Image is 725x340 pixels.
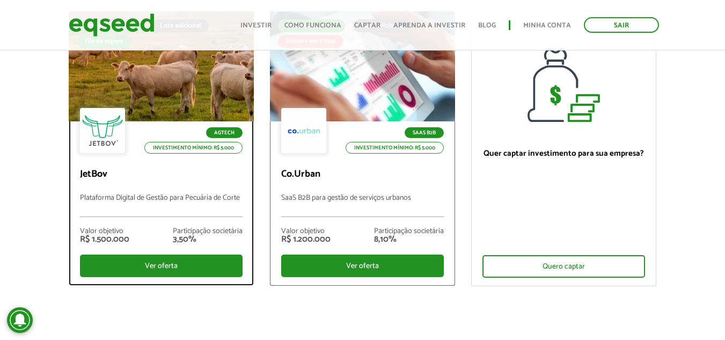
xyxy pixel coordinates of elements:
[374,235,444,244] div: 8,10%
[482,149,645,158] p: Quer captar investimento para sua empresa?
[80,255,243,277] div: Ver oferta
[281,169,444,180] p: Co.Urban
[281,194,444,217] p: SaaS B2B para gestão de serviços urbanos
[173,235,243,244] div: 3,50%
[354,22,380,29] a: Captar
[393,22,465,29] a: Aprenda a investir
[240,22,272,29] a: Investir
[374,228,444,235] div: Participação societária
[80,194,243,217] p: Plataforma Digital de Gestão para Pecuária de Corte
[284,22,341,29] a: Como funciona
[80,235,129,244] div: R$ 1.500.000
[584,17,659,33] a: Sair
[80,228,129,235] div: Valor objetivo
[80,169,243,180] p: JetBov
[523,22,571,29] a: Minha conta
[471,11,656,286] a: Quer captar investimento para sua empresa? Quero captar
[144,142,243,154] p: Investimento mínimo: R$ 5.000
[69,11,155,39] img: EqSeed
[405,127,444,138] p: SaaS B2B
[281,228,331,235] div: Valor objetivo
[281,255,444,277] div: Ver oferta
[206,127,243,138] p: Agtech
[281,235,331,244] div: R$ 1.200.000
[478,22,496,29] a: Blog
[173,228,243,235] div: Participação societária
[346,142,444,154] p: Investimento mínimo: R$ 5.000
[69,11,254,286] a: Fila de espera Rodada garantida Lote adicional Fila de espera Agtech Investimento mínimo: R$ 5.00...
[482,255,645,278] div: Quero captar
[270,11,455,286] a: Rodada garantida Lote adicional Encerra em 5 dias SaaS B2B Investimento mínimo: R$ 5.000 Co.Urban...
